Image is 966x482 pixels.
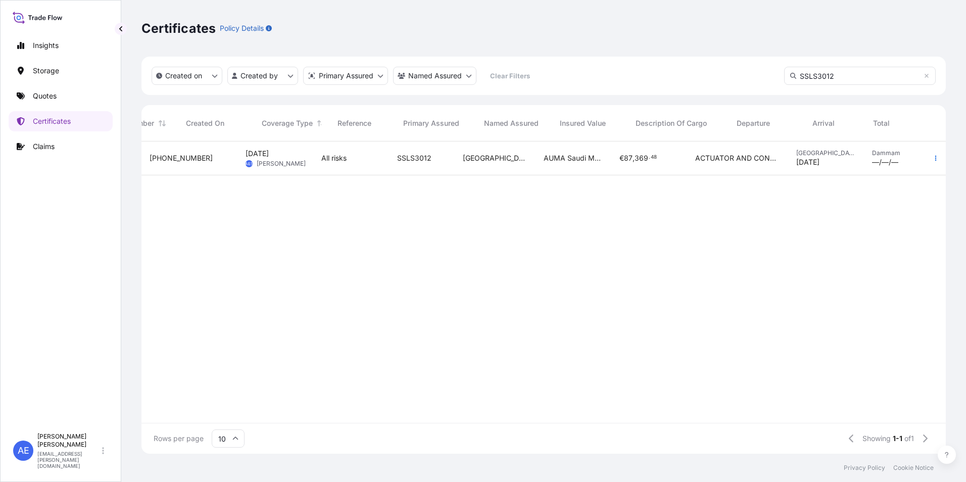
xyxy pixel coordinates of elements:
span: Showing [862,433,891,444]
button: cargoOwner Filter options [393,67,476,85]
span: —/—/— [872,157,898,167]
p: Policy Details [220,23,264,33]
button: createdBy Filter options [227,67,298,85]
p: Primary Assured [319,71,373,81]
span: Coverage Type [262,118,313,128]
span: of 1 [904,433,914,444]
span: [DATE] [796,157,819,167]
span: AE [18,446,29,456]
p: Storage [33,66,59,76]
p: Insights [33,40,59,51]
span: ACTUATOR AND CONTROL SPARE PARTS [695,153,780,163]
span: AUMA Saudi Manufacturing Company LLC [544,153,603,163]
span: . [649,156,650,159]
input: Search Certificate or Reference... [784,67,936,85]
button: distributor Filter options [303,67,388,85]
span: Total [873,118,890,128]
span: [DATE] [246,149,269,159]
a: Cookie Notice [893,464,934,472]
button: Sort [156,117,168,129]
span: 369 [635,155,648,162]
span: 87 [624,155,633,162]
span: , [633,155,635,162]
p: Quotes [33,91,57,101]
p: Created on [165,71,202,81]
span: € [619,155,624,162]
span: [PHONE_NUMBER] [150,153,213,163]
span: Arrival [812,118,835,128]
a: Insights [9,35,113,56]
span: [GEOGRAPHIC_DATA] [463,153,527,163]
span: Created On [186,118,224,128]
p: Claims [33,141,55,152]
button: createdOn Filter options [152,67,222,85]
p: [PERSON_NAME] [PERSON_NAME] [37,432,100,449]
a: Storage [9,61,113,81]
span: Reference [337,118,371,128]
span: Dammam [872,149,916,157]
p: [EMAIL_ADDRESS][PERSON_NAME][DOMAIN_NAME] [37,451,100,469]
p: Created by [240,71,278,81]
a: Privacy Policy [844,464,885,472]
span: [GEOGRAPHIC_DATA] [796,149,856,157]
span: SSLS3012 [397,153,431,163]
span: Rows per page [154,433,204,444]
span: Description Of Cargo [636,118,707,128]
p: Named Assured [408,71,462,81]
span: 48 [651,156,657,159]
span: [PERSON_NAME] [257,160,306,168]
span: Primary Assured [403,118,459,128]
span: AES [245,159,253,169]
span: 1-1 [893,433,902,444]
a: Certificates [9,111,113,131]
button: Sort [315,117,327,129]
p: Certificates [33,116,71,126]
span: All risks [321,153,347,163]
p: Clear Filters [490,71,530,81]
span: Named Assured [484,118,539,128]
a: Claims [9,136,113,157]
button: Clear Filters [481,68,538,84]
a: Quotes [9,86,113,106]
span: Insured Value [560,118,606,128]
p: Certificates [141,20,216,36]
span: Departure [737,118,770,128]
